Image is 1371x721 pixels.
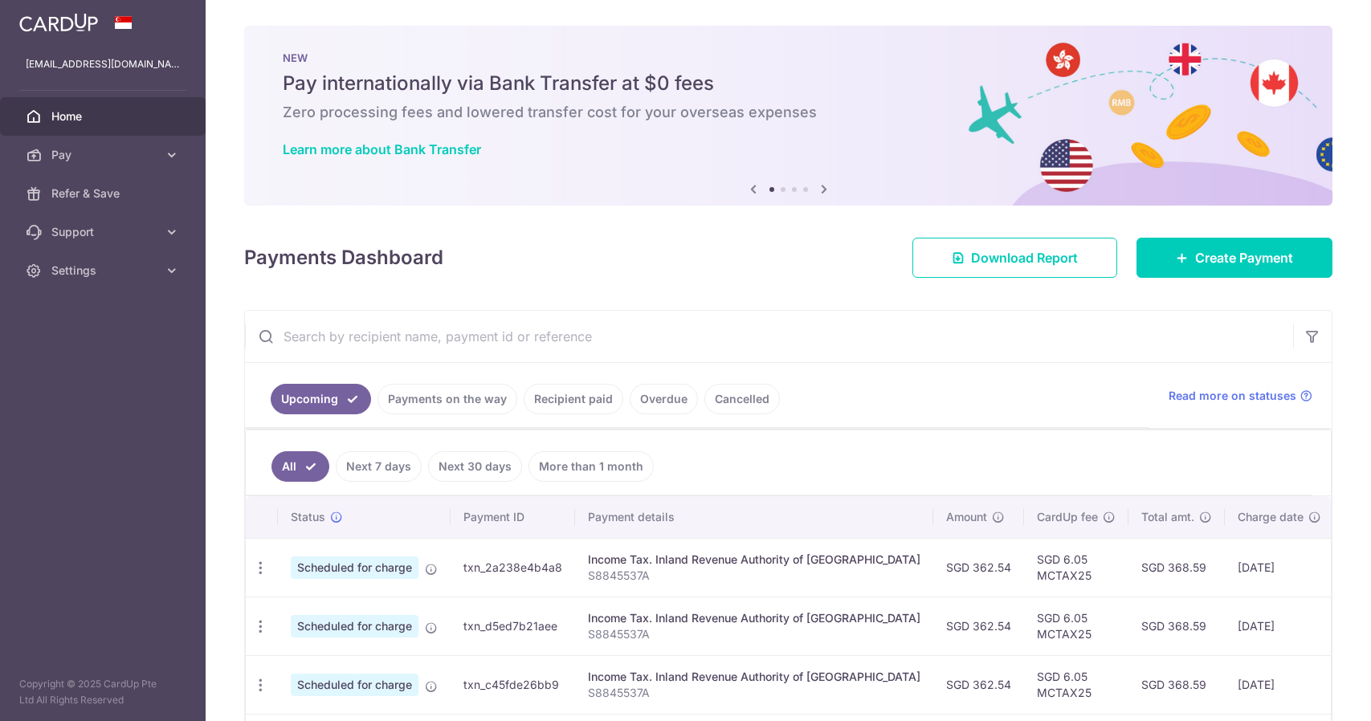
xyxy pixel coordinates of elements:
[588,669,920,685] div: Income Tax. Inland Revenue Authority of [GEOGRAPHIC_DATA]
[283,71,1294,96] h5: Pay internationally via Bank Transfer at $0 fees
[704,384,780,414] a: Cancelled
[1141,509,1194,525] span: Total amt.
[283,51,1294,64] p: NEW
[51,224,157,240] span: Support
[1169,388,1312,404] a: Read more on statuses
[1024,538,1128,597] td: SGD 6.05 MCTAX25
[1195,248,1293,267] span: Create Payment
[575,496,933,538] th: Payment details
[451,597,575,655] td: txn_d5ed7b21aee
[1128,655,1225,714] td: SGD 368.59
[588,568,920,584] p: S8845537A
[451,496,575,538] th: Payment ID
[51,108,157,124] span: Home
[451,655,575,714] td: txn_c45fde26bb9
[1169,388,1296,404] span: Read more on statuses
[1225,597,1334,655] td: [DATE]
[946,509,987,525] span: Amount
[51,147,157,163] span: Pay
[524,384,623,414] a: Recipient paid
[336,451,422,482] a: Next 7 days
[1128,597,1225,655] td: SGD 368.59
[933,538,1024,597] td: SGD 362.54
[933,597,1024,655] td: SGD 362.54
[588,552,920,568] div: Income Tax. Inland Revenue Authority of [GEOGRAPHIC_DATA]
[630,384,698,414] a: Overdue
[291,509,325,525] span: Status
[19,13,98,32] img: CardUp
[428,451,522,482] a: Next 30 days
[1238,509,1304,525] span: Charge date
[1024,597,1128,655] td: SGD 6.05 MCTAX25
[244,26,1332,206] img: Bank transfer banner
[377,384,517,414] a: Payments on the way
[588,626,920,642] p: S8845537A
[1128,538,1225,597] td: SGD 368.59
[244,243,443,272] h4: Payments Dashboard
[528,451,654,482] a: More than 1 month
[291,615,418,637] span: Scheduled for charge
[1225,655,1334,714] td: [DATE]
[1037,509,1098,525] span: CardUp fee
[283,141,481,157] a: Learn more about Bank Transfer
[588,610,920,626] div: Income Tax. Inland Revenue Authority of [GEOGRAPHIC_DATA]
[1225,538,1334,597] td: [DATE]
[588,685,920,701] p: S8845537A
[271,384,371,414] a: Upcoming
[451,538,575,597] td: txn_2a238e4b4a8
[271,451,329,482] a: All
[1136,238,1332,278] a: Create Payment
[971,248,1078,267] span: Download Report
[291,556,418,579] span: Scheduled for charge
[245,311,1293,362] input: Search by recipient name, payment id or reference
[51,263,157,279] span: Settings
[912,238,1117,278] a: Download Report
[291,674,418,696] span: Scheduled for charge
[933,655,1024,714] td: SGD 362.54
[51,185,157,202] span: Refer & Save
[1024,655,1128,714] td: SGD 6.05 MCTAX25
[283,103,1294,122] h6: Zero processing fees and lowered transfer cost for your overseas expenses
[26,56,180,72] p: [EMAIL_ADDRESS][DOMAIN_NAME]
